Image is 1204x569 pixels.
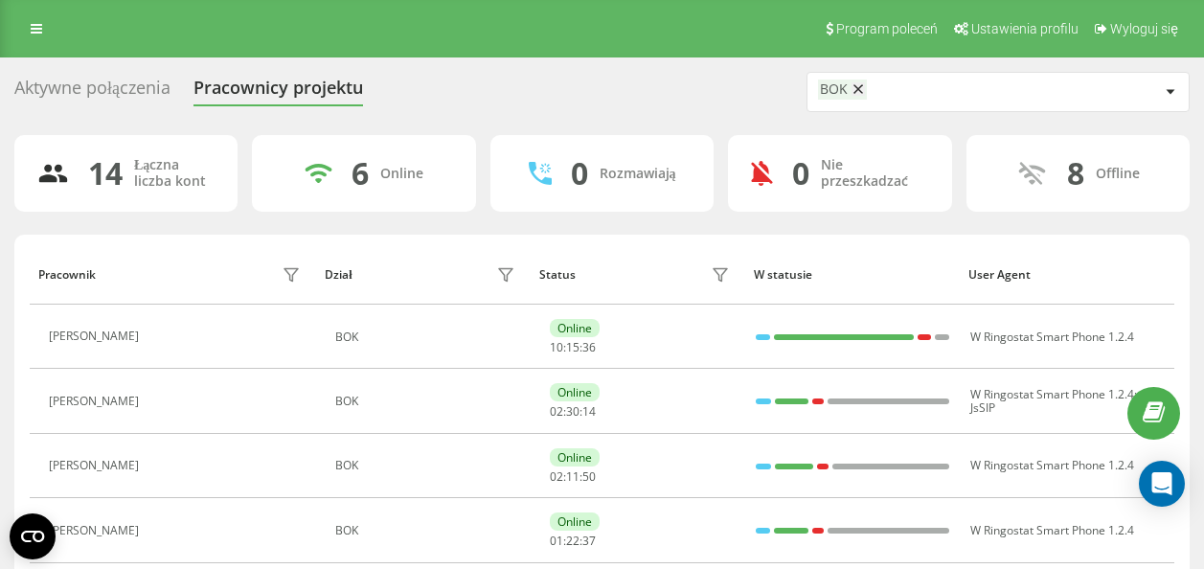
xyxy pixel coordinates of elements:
div: User Agent [968,268,1165,282]
div: BOK [335,459,520,472]
span: 02 [550,403,563,420]
div: Status [539,268,576,282]
span: 14 [582,403,596,420]
span: 36 [582,339,596,355]
div: 0 [571,155,588,192]
span: JsSIP [970,399,995,416]
div: BOK [820,81,848,98]
div: [PERSON_NAME] [49,524,144,537]
div: BOK [335,395,520,408]
div: 0 [792,155,809,192]
div: Dział [325,268,352,282]
span: 30 [566,403,579,420]
div: Pracownicy projektu [193,78,363,107]
div: Pracownik [38,268,96,282]
span: 50 [582,468,596,485]
div: BOK [335,330,520,344]
div: Online [380,166,423,182]
div: W statusie [754,268,950,282]
div: BOK [335,524,520,537]
span: 15 [566,339,579,355]
span: 11 [566,468,579,485]
div: : : [550,341,596,354]
span: 37 [582,533,596,549]
div: 8 [1067,155,1084,192]
button: Open CMP widget [10,513,56,559]
span: W Ringostat Smart Phone 1.2.4 [970,457,1134,473]
span: 10 [550,339,563,355]
div: [PERSON_NAME] [49,459,144,472]
div: Online [550,512,600,531]
div: : : [550,405,596,419]
div: Online [550,383,600,401]
div: Nie przeszkadzać [821,157,928,190]
span: Ustawienia profilu [971,21,1079,36]
span: Wyloguj się [1110,21,1178,36]
div: Rozmawiają [600,166,676,182]
div: 6 [352,155,369,192]
div: 14 [88,155,123,192]
span: W Ringostat Smart Phone 1.2.4 [970,522,1134,538]
span: 01 [550,533,563,549]
div: : : [550,470,596,484]
div: Offline [1096,166,1140,182]
div: Online [550,448,600,467]
div: Online [550,319,600,337]
div: [PERSON_NAME] [49,395,144,408]
span: Program poleceń [836,21,938,36]
div: Łączna liczba kont [134,157,215,190]
span: 02 [550,468,563,485]
span: W Ringostat Smart Phone 1.2.4 [970,329,1134,345]
div: [PERSON_NAME] [49,330,144,343]
div: Open Intercom Messenger [1139,461,1185,507]
span: 22 [566,533,579,549]
div: Aktywne połączenia [14,78,170,107]
div: : : [550,535,596,548]
span: W Ringostat Smart Phone 1.2.4 [970,386,1134,402]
